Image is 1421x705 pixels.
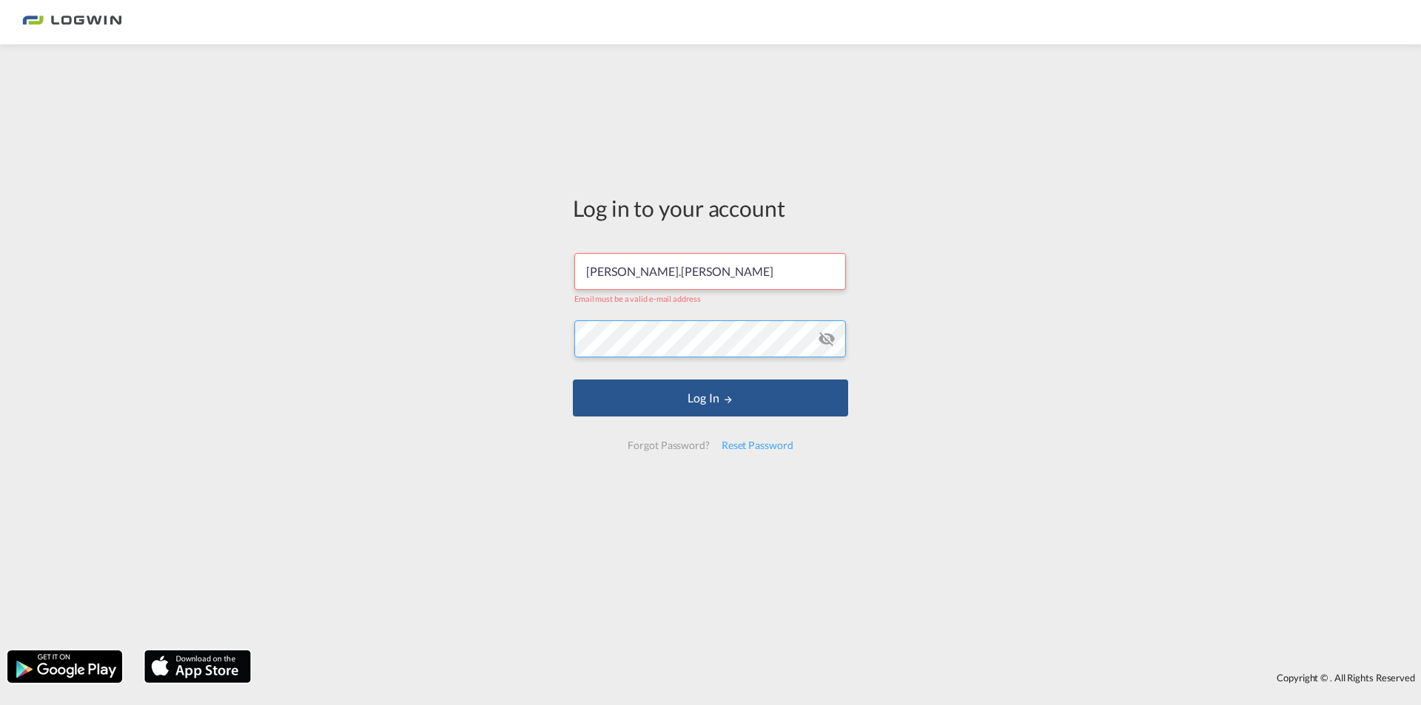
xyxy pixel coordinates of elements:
[6,649,124,684] img: google.png
[573,192,848,223] div: Log in to your account
[716,432,799,459] div: Reset Password
[258,665,1421,690] div: Copyright © . All Rights Reserved
[574,294,700,303] span: Email must be a valid e-mail address
[143,649,252,684] img: apple.png
[22,6,122,39] img: bc73a0e0d8c111efacd525e4c8ad7d32.png
[818,330,836,348] md-icon: icon-eye-off
[622,432,715,459] div: Forgot Password?
[573,380,848,416] button: LOGIN
[574,253,846,290] input: Enter email/phone number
